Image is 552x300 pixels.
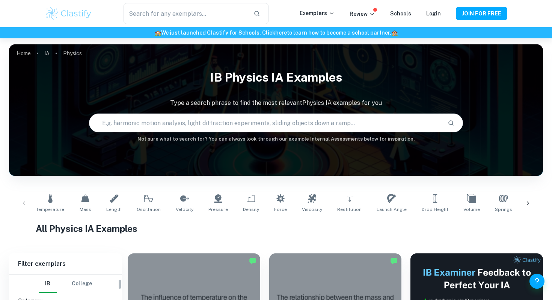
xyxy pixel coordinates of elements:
span: Force [274,206,287,213]
span: Length [106,206,122,213]
p: Physics [63,49,82,58]
h6: Not sure what to search for? You can always look through our example Internal Assessments below f... [9,135,543,143]
h1: IB Physics IA examples [9,65,543,89]
a: here [275,30,287,36]
button: JOIN FOR FREE [456,7,507,20]
a: IA [44,48,50,59]
p: Type a search phrase to find the most relevant Physics IA examples for you [9,98,543,108]
div: Filter type choice [39,275,92,293]
h1: All Physics IA Examples [36,222,516,235]
button: Search [445,117,457,129]
span: Pressure [208,206,228,213]
input: Search for any exemplars... [124,3,247,24]
img: Marked [390,257,398,265]
span: Volume [463,206,480,213]
span: Density [243,206,259,213]
a: Home [17,48,31,59]
p: Exemplars [300,9,335,17]
p: Review [350,10,375,18]
span: Temperature [36,206,64,213]
button: Help and Feedback [529,274,544,289]
span: Springs [495,206,512,213]
button: IB [39,275,57,293]
a: Schools [390,11,411,17]
span: Mass [80,206,91,213]
img: Marked [249,257,256,265]
img: Clastify logo [45,6,92,21]
span: Viscosity [302,206,322,213]
span: Drop Height [422,206,448,213]
button: College [72,275,92,293]
h6: Filter exemplars [9,253,122,274]
input: E.g. harmonic motion analysis, light diffraction experiments, sliding objects down a ramp... [89,112,441,133]
span: 🏫 [155,30,161,36]
span: 🏫 [391,30,398,36]
span: Launch Angle [377,206,407,213]
a: Login [426,11,441,17]
span: Restitution [337,206,362,213]
span: Velocity [176,206,193,213]
h6: We just launched Clastify for Schools. Click to learn how to become a school partner. [2,29,550,37]
span: Oscillation [137,206,161,213]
